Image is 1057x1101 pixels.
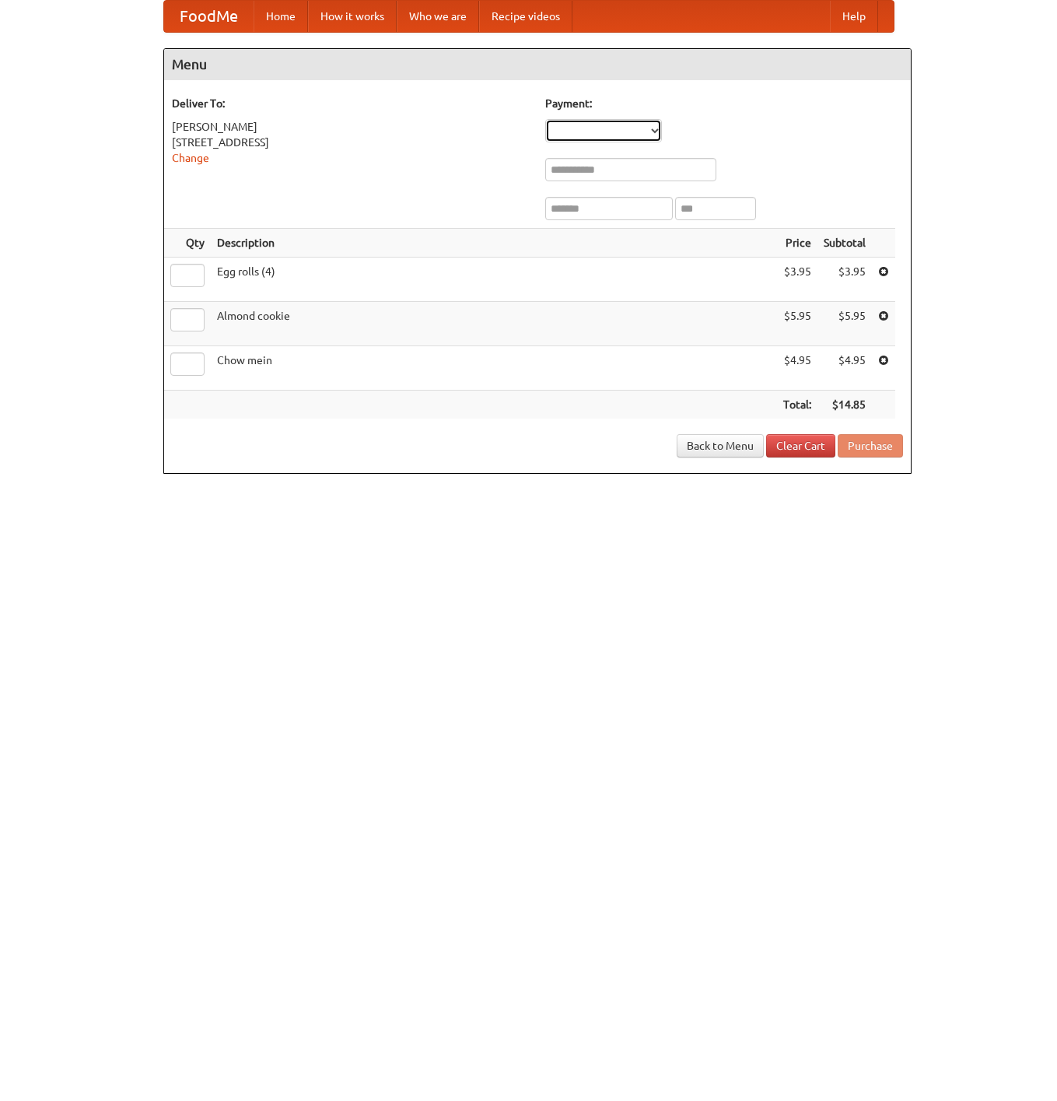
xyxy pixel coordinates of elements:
td: $5.95 [817,302,872,346]
td: $4.95 [817,346,872,391]
td: Almond cookie [211,302,777,346]
a: Home [254,1,308,32]
a: Recipe videos [479,1,572,32]
td: $4.95 [777,346,817,391]
td: Egg rolls (4) [211,258,777,302]
th: Subtotal [817,229,872,258]
td: $3.95 [777,258,817,302]
td: $3.95 [817,258,872,302]
a: Change [172,152,209,164]
th: $14.85 [817,391,872,419]
h4: Menu [164,49,911,80]
a: FoodMe [164,1,254,32]
a: How it works [308,1,397,32]
th: Price [777,229,817,258]
div: [PERSON_NAME] [172,119,530,135]
div: [STREET_ADDRESS] [172,135,530,150]
a: Who we are [397,1,479,32]
th: Total: [777,391,817,419]
h5: Deliver To: [172,96,530,111]
a: Back to Menu [677,434,764,458]
a: Clear Cart [766,434,835,458]
td: Chow mein [211,346,777,391]
td: $5.95 [777,302,817,346]
button: Purchase [838,434,903,458]
th: Description [211,229,777,258]
th: Qty [164,229,211,258]
h5: Payment: [545,96,903,111]
a: Help [830,1,878,32]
